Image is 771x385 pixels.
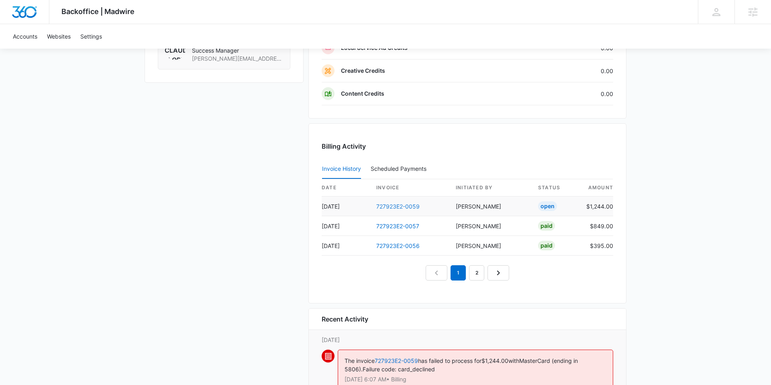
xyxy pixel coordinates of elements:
[75,24,107,49] a: Settings
[469,265,484,281] a: Page 2
[528,82,613,105] td: 0.00
[580,197,613,216] td: $1,244.00
[449,197,532,216] td: [PERSON_NAME]
[426,265,509,281] nav: Pagination
[370,179,449,197] th: invoice
[192,55,284,63] span: [PERSON_NAME][EMAIL_ADDRESS][PERSON_NAME][DOMAIN_NAME]
[508,357,519,364] span: with
[418,357,481,364] span: has failed to process for
[363,366,435,373] span: Failure code: card_declined
[341,90,384,98] p: Content Credits
[376,223,419,229] a: 727923E2-0057
[8,24,42,49] a: Accounts
[580,179,613,197] th: amount
[322,236,370,256] td: [DATE]
[322,179,370,197] th: date
[481,357,508,364] span: $1,244.00
[487,265,509,281] a: Next Page
[371,166,430,172] div: Scheduled Payments
[322,197,370,216] td: [DATE]
[61,7,135,16] span: Backoffice | Madwire
[322,314,368,324] h6: Recent Activity
[580,216,613,236] td: $849.00
[538,221,555,231] div: Paid
[341,67,385,75] p: Creative Credits
[42,24,75,49] a: Websites
[192,47,284,55] span: Success Manager
[322,336,613,344] p: [DATE]
[322,160,361,179] button: Invoice History
[376,242,420,249] a: 727923E2-0056
[449,216,532,236] td: [PERSON_NAME]
[449,179,532,197] th: Initiated By
[322,216,370,236] td: [DATE]
[538,241,555,250] div: Paid
[165,39,186,60] img: Claudia Flores
[375,357,418,364] a: 727923E2-0059
[532,179,580,197] th: status
[449,236,532,256] td: [PERSON_NAME]
[376,203,420,210] a: 727923E2-0059
[451,265,466,281] em: 1
[528,59,613,82] td: 0.00
[580,236,613,256] td: $395.00
[322,141,613,151] h3: Billing Activity
[345,377,606,382] p: [DATE] 6:07 AM • Billing
[345,357,375,364] span: The invoice
[538,201,557,211] div: Open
